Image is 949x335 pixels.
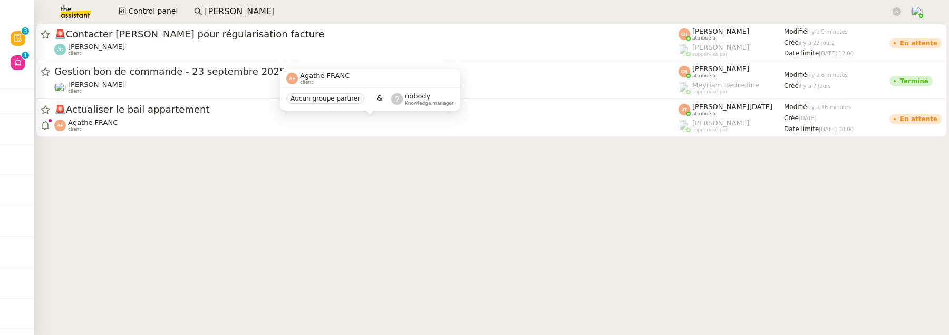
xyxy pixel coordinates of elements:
[819,126,854,132] span: [DATE] 00:00
[692,119,749,127] span: [PERSON_NAME]
[205,5,890,19] input: Rechercher
[679,44,690,56] img: users%2FyQfMwtYgTqhRP2YHWHmG2s2LYaD3%2Favatar%2Fprofile-pic.png
[679,120,690,132] img: users%2FoFdbodQ3TgNoWt9kP3GXAs5oaCq1%2Favatar%2Fprofile-pic.png
[128,5,178,17] span: Control panel
[807,72,848,78] span: il y a 6 minutes
[692,127,728,133] span: suppervisé par
[391,92,454,106] app-user-label: Knowledge manager
[377,92,383,106] span: &
[692,111,715,117] span: attribué à
[54,119,679,132] app-user-detailed-label: client
[900,40,937,46] div: En attente
[679,27,784,41] app-user-label: attribué à
[54,81,679,94] app-user-detailed-label: client
[68,43,125,51] span: [PERSON_NAME]
[692,103,772,111] span: [PERSON_NAME][DATE]
[679,43,784,57] app-user-label: suppervisé par
[54,82,66,93] img: users%2F9mvJqJUvllffspLsQzytnd0Nt4c2%2Favatar%2F82da88e3-d90d-4e39-b37d-dcb7941179ae
[784,71,807,78] span: Modifié
[692,27,749,35] span: [PERSON_NAME]
[68,126,81,132] span: client
[300,72,350,80] span: Agathe FRANC
[819,51,854,56] span: [DATE] 12:00
[784,82,799,90] span: Créé
[692,35,715,41] span: attribué à
[23,52,27,61] p: 1
[679,65,784,78] app-user-label: attribué à
[799,115,817,121] span: [DATE]
[692,89,728,95] span: suppervisé par
[799,40,835,46] span: il y a 22 jours
[22,27,29,35] nz-badge-sup: 3
[68,51,81,56] span: client
[692,43,749,51] span: [PERSON_NAME]
[300,80,313,85] span: client
[54,120,66,131] img: svg
[23,27,27,37] p: 3
[784,50,819,57] span: Date limite
[784,114,799,122] span: Créé
[807,104,851,110] span: il y a 16 minutes
[405,101,454,106] span: Knowledge manager
[679,82,690,94] img: users%2FaellJyylmXSg4jqeVbanehhyYJm1%2Favatar%2Fprofile-pic%20(4).png
[54,67,679,76] span: Gestion bon de commande - 23 septembre 2025
[807,29,848,35] span: il y a 9 minutes
[784,28,807,35] span: Modifié
[692,52,728,57] span: suppervisé par
[911,6,923,17] img: users%2FoFdbodQ3TgNoWt9kP3GXAs5oaCq1%2Favatar%2Fprofile-pic.png
[679,28,690,40] img: svg
[54,105,679,114] span: Actualiser le bail appartement
[405,92,430,100] span: nobody
[286,93,364,104] nz-tag: Aucun groupe partner
[68,81,125,88] span: [PERSON_NAME]
[679,104,690,115] img: svg
[900,116,937,122] div: En attente
[784,103,807,111] span: Modifié
[68,88,81,94] span: client
[679,66,690,77] img: svg
[900,78,928,84] div: Terminé
[286,73,298,84] img: svg
[784,125,819,133] span: Date limite
[54,29,679,39] span: Contacter [PERSON_NAME] pour régularisation facture
[112,4,184,19] button: Control panel
[679,103,784,116] app-user-label: attribué à
[54,43,679,56] app-user-detailed-label: client
[679,119,784,133] app-user-label: suppervisé par
[692,65,749,73] span: [PERSON_NAME]
[68,119,118,126] span: Agathe FRANC
[54,28,66,40] span: 🚨
[679,81,784,95] app-user-label: suppervisé par
[22,52,29,59] nz-badge-sup: 1
[799,83,831,89] span: il y a 7 jours
[54,104,66,115] span: 🚨
[692,81,759,89] span: Meyriam Bedredine
[692,73,715,79] span: attribué à
[54,44,66,55] img: svg
[784,39,799,46] span: Créé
